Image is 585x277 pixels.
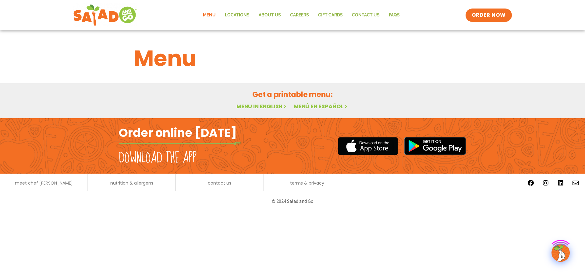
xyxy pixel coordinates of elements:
a: terms & privacy [290,181,324,185]
h2: Get a printable menu: [134,89,451,100]
a: meet chef [PERSON_NAME] [15,181,73,185]
a: FAQs [384,8,404,22]
a: Careers [285,8,314,22]
a: Contact Us [347,8,384,22]
a: About Us [254,8,285,22]
a: Menú en español [294,102,349,110]
h2: Order online [DATE] [119,125,237,140]
a: Menu [198,8,220,22]
img: fork [119,142,241,145]
h2: Download the app [119,150,197,167]
a: nutrition & allergens [110,181,153,185]
a: GIFT CARDS [314,8,347,22]
img: google_play [404,137,466,155]
p: © 2024 Salad and Go [122,197,463,205]
h1: Menu [134,42,451,75]
img: new-SAG-logo-768×292 [73,3,137,27]
a: Menu in English [236,102,288,110]
a: Locations [220,8,254,22]
img: appstore [338,136,398,156]
a: contact us [208,181,231,185]
span: ORDER NOW [472,12,506,19]
nav: Menu [198,8,404,22]
a: ORDER NOW [466,9,512,22]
